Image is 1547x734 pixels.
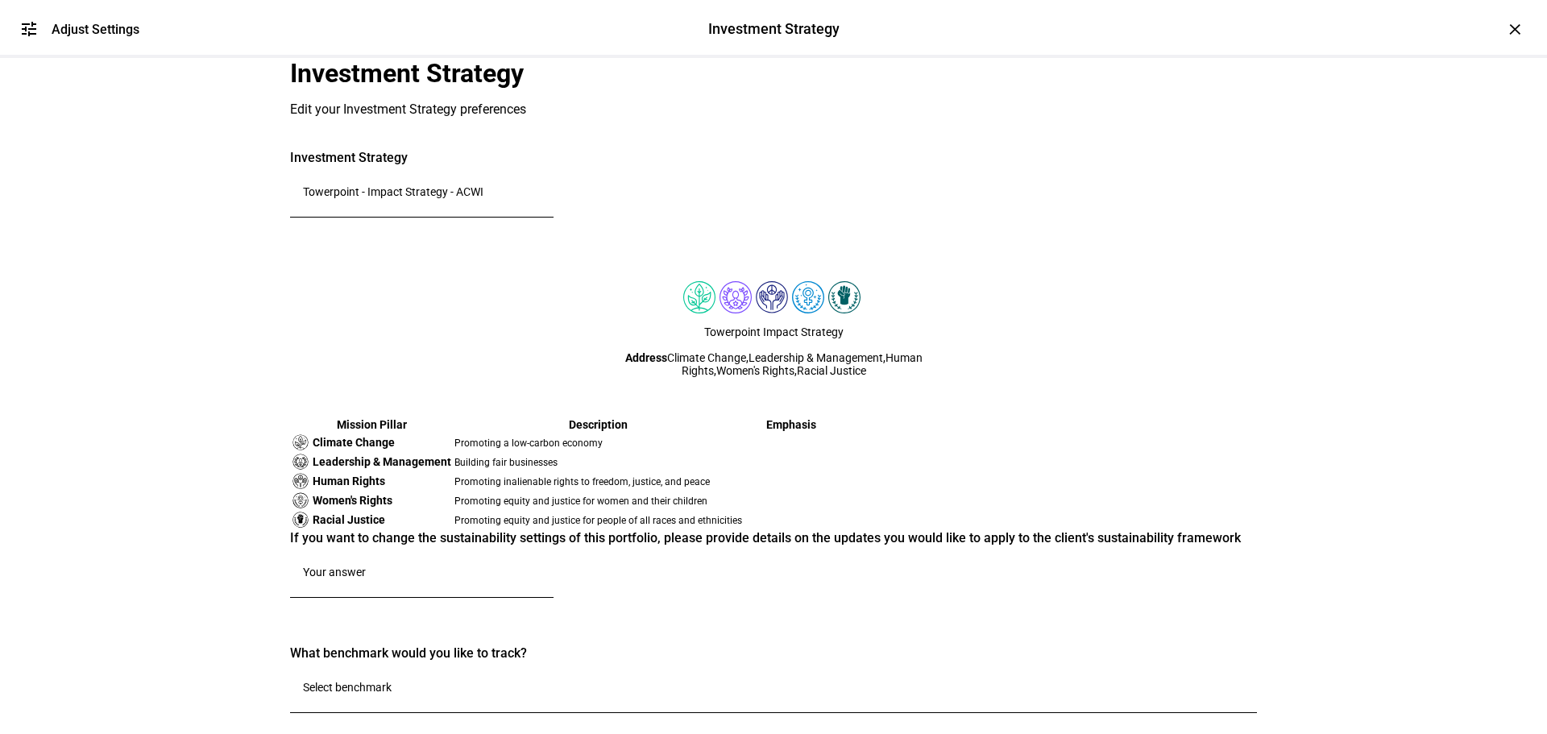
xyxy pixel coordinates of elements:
[683,281,715,313] img: climateChange.colored.svg
[19,19,39,39] mat-icon: tune
[716,364,797,377] span: Women's Rights ,
[682,351,923,377] span: Human Rights ,
[313,435,395,450] span: Climate Change
[313,474,385,488] span: Human Rights
[720,281,752,313] img: corporateEthics.colored.svg
[292,454,309,470] img: corporateEthics.svg
[292,434,309,450] img: climateChange.svg
[290,326,1257,338] div: Towerpoint Impact Strategy
[290,645,1257,661] div: What benchmark would you like to track?
[454,515,742,526] span: Promoting equity and justice for people of all races and ethnicities
[454,496,707,507] span: Promoting equity and justice for women and their children
[454,476,710,487] span: Promoting inalienable rights to freedom, justice, and peace
[292,492,309,508] img: womensRights.svg
[708,19,840,39] div: Investment Strategy
[828,281,861,313] img: racialJustice.colored.svg
[292,417,452,432] th: Mission Pillar
[290,530,1257,546] div: If you want to change the sustainability settings of this portfolio, please provide details on th...
[797,364,866,377] span: Racial Justice
[744,417,837,432] th: Emphasis
[290,150,1257,166] div: Investment Strategy
[52,22,139,37] div: Adjust Settings
[313,493,392,508] span: Women's Rights
[625,351,667,364] b: Address
[454,437,603,449] span: Promoting a low-carbon economy
[756,281,788,313] img: humanRights.colored.svg
[313,512,385,527] span: Racial Justice
[290,58,1015,89] div: Investment Strategy
[292,512,309,528] img: racialJustice.svg
[454,417,743,432] th: Description
[1502,16,1528,42] div: ×
[454,457,558,468] span: Building fair businesses
[290,102,1015,118] div: Edit your Investment Strategy preferences
[792,281,824,313] img: womensRights.colored.svg
[303,681,1244,694] input: Number
[313,454,451,469] span: Leadership & Management
[292,473,309,489] img: humanRights.svg
[749,351,885,364] span: Leadership & Management ,
[667,351,749,364] span: Climate Change ,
